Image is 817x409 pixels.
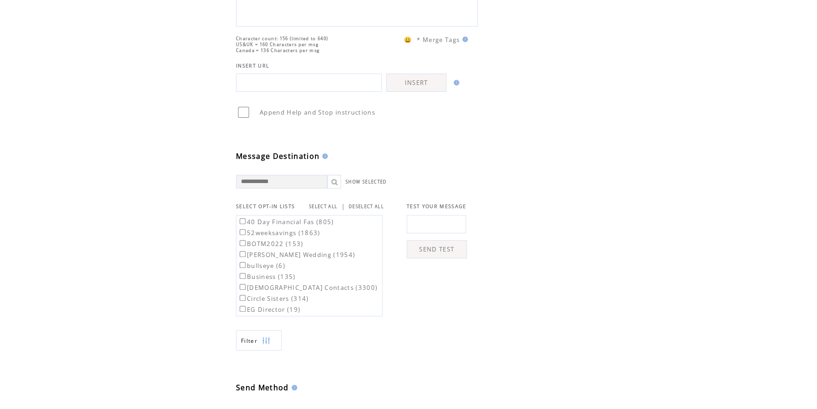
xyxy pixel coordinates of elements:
span: Character count: 156 (limited to 640) [236,36,328,42]
label: Circle Sisters (314) [238,294,309,303]
span: Append Help and Stop instructions [260,108,375,116]
span: 😀 [404,36,412,44]
span: Canada = 136 Characters per msg [236,47,319,53]
span: | [341,202,345,210]
img: filters.png [262,330,270,351]
span: Send Method [236,383,289,393]
label: EG Director (19) [238,305,300,314]
span: TEST YOUR MESSAGE [407,203,466,210]
input: bullseye (6) [240,262,246,268]
input: [PERSON_NAME] Wedding (1954) [240,251,246,257]
input: Circle Sisters (314) [240,295,246,301]
img: help.gif [319,153,328,159]
input: BOTM2022 (153) [240,240,246,246]
label: bullseye (6) [238,262,285,270]
label: [PERSON_NAME] Wedding (1954) [238,251,355,259]
img: help.gif [451,80,459,85]
a: Filter [236,330,282,351]
span: * Merge Tags [417,36,460,44]
label: [DEMOGRAPHIC_DATA] Contacts (3300) [238,283,377,292]
span: INSERT URL [236,63,269,69]
input: 40 Day Financial Fas (805) [240,218,246,224]
span: Message Destination [236,151,319,161]
span: US&UK = 160 Characters per msg [236,42,319,47]
label: BOTM2022 (153) [238,240,304,248]
img: help.gif [289,385,297,390]
a: INSERT [386,73,446,92]
input: 52weeksavings (1863) [240,229,246,235]
input: EG Director (19) [240,306,246,312]
label: 52weeksavings (1863) [238,229,320,237]
a: SELECT ALL [309,204,337,210]
span: SELECT OPT-IN LISTS [236,203,295,210]
span: Show filters [241,337,257,345]
label: 40 Day Financial Fas (805) [238,218,334,226]
img: help.gif [460,37,468,42]
label: Business (135) [238,273,296,281]
input: Business (135) [240,273,246,279]
input: [DEMOGRAPHIC_DATA] Contacts (3300) [240,284,246,290]
a: DESELECT ALL [349,204,384,210]
a: SEND TEST [407,240,467,258]
a: SHOW SELECTED [346,179,387,185]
